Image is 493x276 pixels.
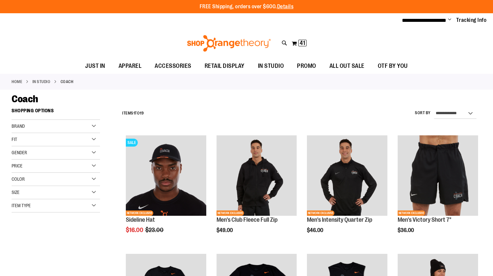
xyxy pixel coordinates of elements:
a: Sideline Hat [126,216,155,223]
span: $46.00 [307,227,324,233]
label: Sort By [415,110,431,116]
span: Color [12,176,25,182]
img: OTF Mens Coach FA23 Club Fleece Full Zip - Black primary image [217,135,297,216]
img: OTF Mens Coach FA23 Victory Short - Black primary image [398,135,478,216]
img: Shop Orangetheory [186,35,272,52]
span: 1 [133,111,135,115]
span: $23.00 [145,227,165,233]
span: NETWORK EXCLUSIVE [307,210,334,216]
span: 19 [140,111,144,115]
span: 41 [300,40,305,46]
a: Men's Victory Short 7" [398,216,451,223]
span: NETWORK EXCLUSIVE [398,210,425,216]
span: SALE [126,139,138,147]
h2: Items to [122,108,144,118]
p: FREE Shipping, orders over $600. [200,3,294,11]
span: JUST IN [85,59,105,73]
span: ACCESSORIES [155,59,191,73]
span: $36.00 [398,227,415,233]
div: product [123,132,210,250]
a: Sideline Hat primary imageSALENETWORK EXCLUSIVE [126,135,206,217]
button: Account menu [448,17,451,23]
div: product [213,132,300,250]
strong: Coach [61,79,74,85]
a: IN STUDIO [32,79,51,85]
span: NETWORK EXCLUSIVE [126,210,153,216]
strong: Shopping Options [12,105,100,120]
span: IN STUDIO [258,59,284,73]
span: $49.00 [217,227,234,233]
a: Details [277,4,294,10]
span: OTF BY YOU [378,59,408,73]
a: OTF Mens Coach FA23 Intensity Quarter Zip - Black primary imageNETWORK EXCLUSIVE [307,135,387,217]
img: OTF Mens Coach FA23 Intensity Quarter Zip - Black primary image [307,135,387,216]
div: product [304,132,391,250]
span: Gender [12,150,27,155]
a: Men's Intensity Quarter Zip [307,216,372,223]
span: Price [12,163,23,168]
a: OTF Mens Coach FA23 Victory Short - Black primary imageNETWORK EXCLUSIVE [398,135,478,217]
span: RETAIL DISPLAY [205,59,245,73]
a: Home [12,79,22,85]
span: ALL OUT SALE [329,59,365,73]
span: $16.00 [126,227,144,233]
img: Sideline Hat primary image [126,135,206,216]
a: Men's Club Fleece Full Zip [217,216,277,223]
span: NETWORK EXCLUSIVE [217,210,244,216]
span: Fit [12,137,17,142]
a: OTF Mens Coach FA23 Club Fleece Full Zip - Black primary imageNETWORK EXCLUSIVE [217,135,297,217]
span: Coach [12,93,38,105]
span: PROMO [297,59,316,73]
span: Size [12,190,20,195]
span: Item Type [12,203,31,208]
span: Brand [12,123,25,129]
div: product [394,132,481,250]
span: APPAREL [119,59,142,73]
a: Tracking Info [456,17,487,24]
